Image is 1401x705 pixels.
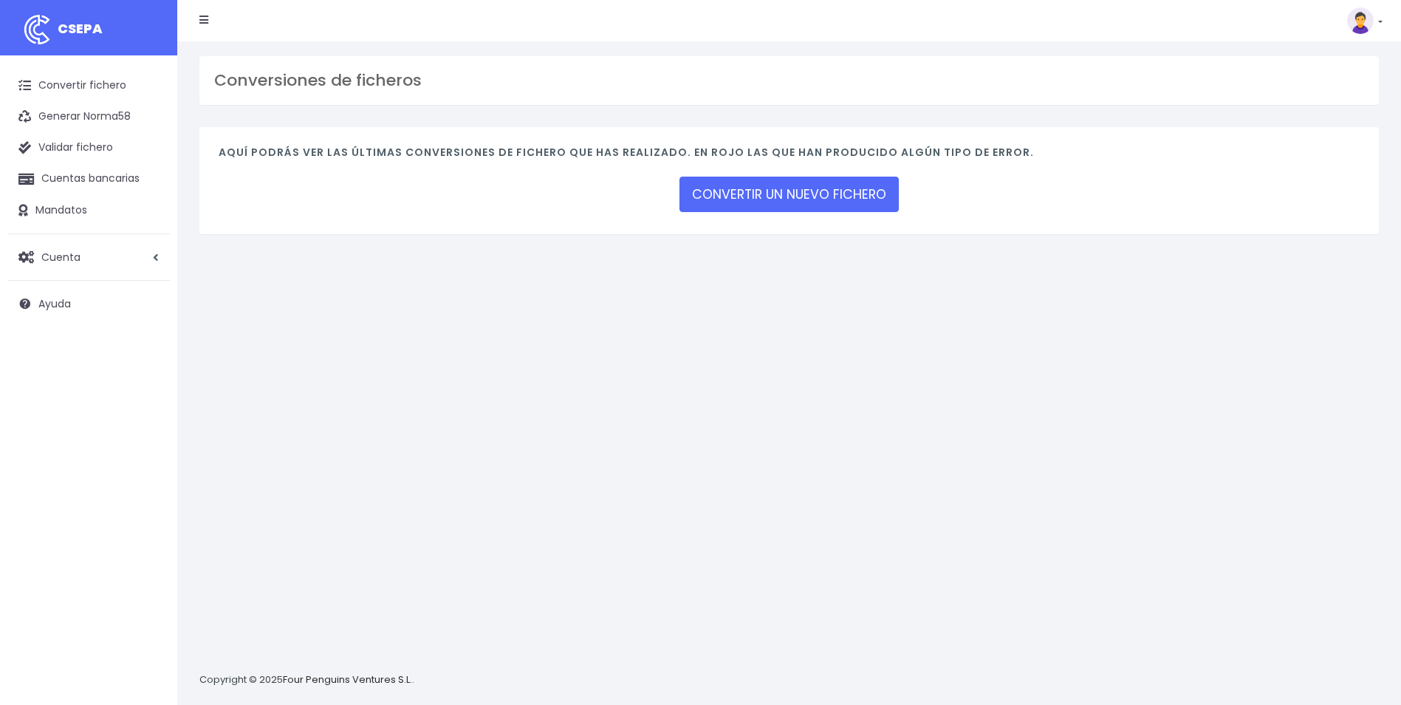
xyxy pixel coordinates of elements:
[7,195,170,226] a: Mandatos
[679,177,899,212] a: CONVERTIR UN NUEVO FICHERO
[18,11,55,48] img: logo
[219,146,1360,166] h4: Aquí podrás ver las últimas conversiones de fichero que has realizado. En rojo las que han produc...
[7,70,170,101] a: Convertir fichero
[199,672,414,688] p: Copyright © 2025 .
[7,101,170,132] a: Generar Norma58
[58,19,103,38] span: CSEPA
[214,71,1364,90] h3: Conversiones de ficheros
[41,249,81,264] span: Cuenta
[1347,7,1374,34] img: profile
[283,672,412,687] a: Four Penguins Ventures S.L.
[7,288,170,319] a: Ayuda
[38,296,71,311] span: Ayuda
[7,132,170,163] a: Validar fichero
[7,163,170,194] a: Cuentas bancarias
[7,242,170,273] a: Cuenta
